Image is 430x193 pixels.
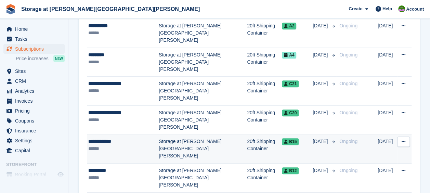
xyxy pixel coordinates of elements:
td: Storage at [PERSON_NAME][GEOGRAPHIC_DATA][PERSON_NAME] [159,77,247,106]
a: menu [3,66,65,76]
span: Invoices [15,96,56,106]
td: [DATE] [378,105,397,134]
span: [DATE] [313,109,329,116]
span: Ongoing [339,139,357,144]
a: menu [3,34,65,44]
a: menu [3,96,65,106]
a: menu [3,86,65,96]
span: Storefront [6,161,68,168]
a: Storage at [PERSON_NAME][GEOGRAPHIC_DATA][PERSON_NAME] [18,3,203,15]
span: A2 [282,23,296,29]
td: [DATE] [378,19,397,48]
div: NEW [53,55,65,62]
td: Storage at [PERSON_NAME][GEOGRAPHIC_DATA][PERSON_NAME] [159,105,247,134]
td: Storage at [PERSON_NAME][GEOGRAPHIC_DATA][PERSON_NAME] [159,19,247,48]
span: A4 [282,52,296,59]
span: CRM [15,76,56,86]
span: C20 [282,110,299,116]
span: Pricing [15,106,56,116]
td: 20ft Shipping Container [247,48,282,77]
span: Ongoing [339,23,357,28]
span: [DATE] [313,138,329,145]
span: Subscriptions [15,44,56,54]
span: Account [406,6,424,13]
a: Price increases NEW [16,55,65,62]
td: [DATE] [378,48,397,77]
span: Help [382,5,392,12]
span: [DATE] [313,167,329,174]
span: Tasks [15,34,56,44]
a: Preview store [56,170,65,179]
span: [DATE] [313,80,329,87]
span: Capital [15,146,56,155]
a: menu [3,146,65,155]
td: Storage at [PERSON_NAME][GEOGRAPHIC_DATA][PERSON_NAME] [159,48,247,77]
td: [DATE] [378,134,397,164]
a: menu [3,44,65,54]
img: Mark Spendlove [398,5,405,12]
a: menu [3,170,65,179]
span: Insurance [15,126,56,136]
a: menu [3,106,65,116]
a: menu [3,116,65,126]
span: Booking Portal [15,170,56,179]
td: 20ft Shipping Container [247,77,282,106]
td: 20ft Shipping Container [247,164,282,193]
a: menu [3,24,65,34]
span: Create [349,5,362,12]
span: Home [15,24,56,34]
span: Price increases [16,55,49,62]
span: B12 [282,167,299,174]
span: Sites [15,66,56,76]
span: C21 [282,80,299,87]
span: Ongoing [339,81,357,86]
span: B15 [282,138,299,145]
span: Ongoing [339,110,357,115]
td: 20ft Shipping Container [247,19,282,48]
img: stora-icon-8386f47178a22dfd0bd8f6a31ec36ba5ce8667c1dd55bd0f319d3a0aa187defe.svg [5,4,16,14]
a: menu [3,76,65,86]
td: Storage at [PERSON_NAME][GEOGRAPHIC_DATA][PERSON_NAME] [159,164,247,193]
a: menu [3,136,65,145]
span: [DATE] [313,51,329,59]
span: Settings [15,136,56,145]
span: Ongoing [339,168,357,173]
span: Ongoing [339,52,357,57]
td: Storage at [PERSON_NAME][GEOGRAPHIC_DATA][PERSON_NAME] [159,134,247,164]
span: Coupons [15,116,56,126]
td: 20ft Shipping Container [247,105,282,134]
td: [DATE] [378,77,397,106]
td: [DATE] [378,164,397,193]
span: Analytics [15,86,56,96]
td: 20ft Shipping Container [247,134,282,164]
span: [DATE] [313,22,329,29]
a: menu [3,126,65,136]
